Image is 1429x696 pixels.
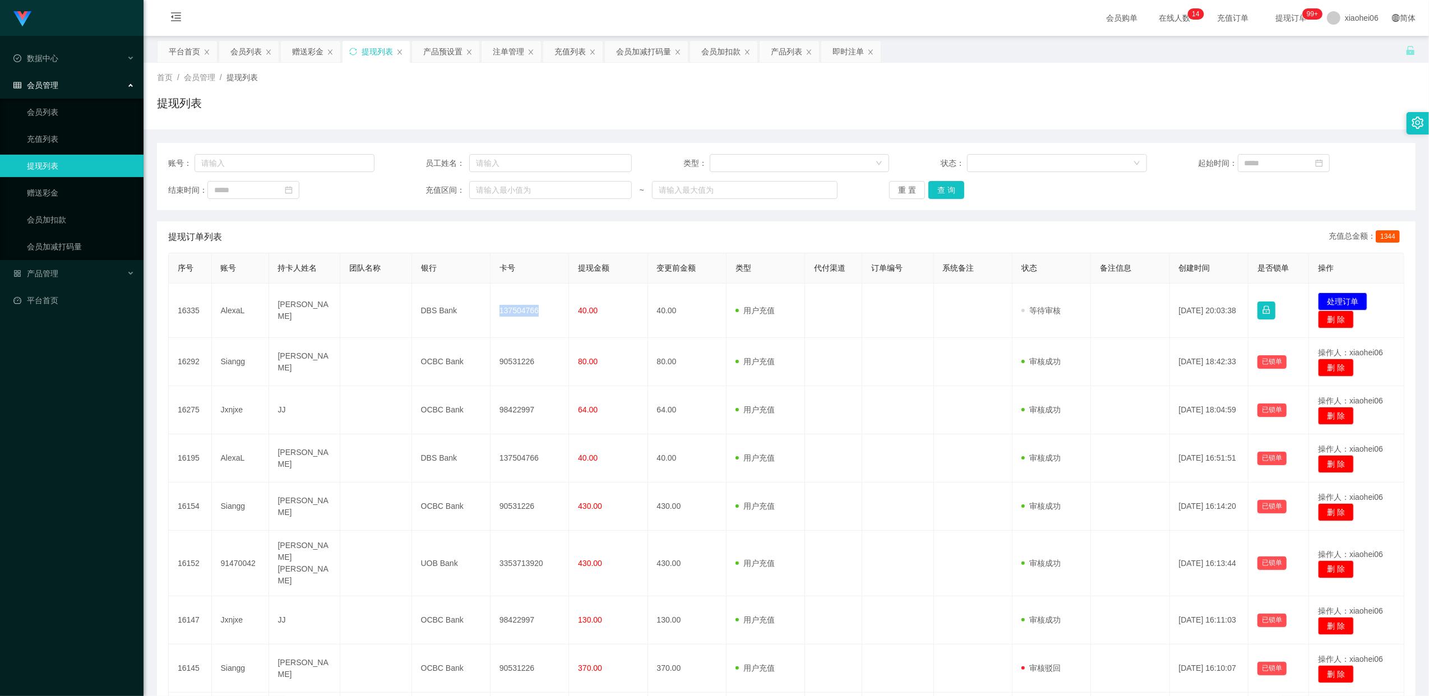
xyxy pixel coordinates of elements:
i: 图标: appstore-o [13,270,21,277]
span: ~ [632,184,652,196]
a: 会员加减打码量 [27,235,135,258]
td: 90531226 [491,644,569,693]
span: 持卡人姓名 [278,263,317,272]
td: 16147 [169,596,212,644]
sup: 14 [1187,8,1204,20]
span: 80.00 [578,357,598,366]
i: 图标: unlock [1405,45,1416,55]
td: Siangg [212,644,269,693]
i: 图标: global [1392,14,1400,22]
td: Jxnjxe [212,386,269,434]
span: 用户充值 [736,615,775,624]
span: 130.00 [578,615,602,624]
div: 平台首页 [169,41,200,62]
span: 等待审核 [1021,306,1061,315]
i: 图标: close [589,49,596,55]
i: 图标: calendar [285,186,293,194]
i: 图标: close [327,49,334,55]
button: 删 除 [1318,560,1354,578]
span: 操作人：xiaohei06 [1318,444,1383,453]
td: [DATE] 18:42:33 [1170,338,1248,386]
td: 130.00 [648,596,727,644]
button: 已锁单 [1257,452,1287,465]
span: 提现订单列表 [168,230,222,244]
span: 系统备注 [943,263,974,272]
span: 1344 [1376,230,1400,243]
td: [PERSON_NAME] [269,434,341,482]
td: 90531226 [491,338,569,386]
button: 已锁单 [1257,662,1287,675]
i: 图标: down [1134,160,1140,168]
span: 审核成功 [1021,453,1061,462]
span: 在线人数 [1153,14,1196,22]
span: 430.00 [578,502,602,511]
span: 审核成功 [1021,615,1061,624]
span: 起始时间： [1199,157,1238,169]
span: 账号： [168,157,195,169]
td: 137504766 [491,284,569,338]
td: 40.00 [648,284,727,338]
span: 是否锁单 [1257,263,1289,272]
span: 审核成功 [1021,502,1061,511]
div: 充值总金额： [1329,230,1404,244]
td: [DATE] 18:04:59 [1170,386,1248,434]
td: [DATE] 16:14:20 [1170,482,1248,531]
td: OCBC Bank [412,338,491,386]
td: 16195 [169,434,212,482]
span: 用户充值 [736,357,775,366]
td: 3353713920 [491,531,569,596]
input: 请输入 [195,154,374,172]
i: 图标: close [396,49,403,55]
span: 会员管理 [13,81,58,90]
td: Jxnjxe [212,596,269,644]
td: 430.00 [648,531,727,596]
td: 16145 [169,644,212,693]
span: 操作人：xiaohei06 [1318,550,1383,559]
span: 用户充值 [736,405,775,414]
i: 图标: close [674,49,681,55]
div: 赠送彩金 [292,41,323,62]
td: 80.00 [648,338,727,386]
td: [DATE] 16:13:44 [1170,531,1248,596]
i: 图标: close [528,49,534,55]
a: 会员列表 [27,101,135,123]
div: 会员列表 [230,41,262,62]
span: 账号 [221,263,237,272]
span: 提现订单 [1270,14,1312,22]
span: 员工姓名： [426,157,469,169]
td: Siangg [212,482,269,531]
span: 团队名称 [349,263,381,272]
i: 图标: sync [349,48,357,55]
td: 430.00 [648,482,727,531]
p: 4 [1196,8,1200,20]
td: 16292 [169,338,212,386]
span: 首页 [157,73,173,82]
td: [DATE] 16:10:07 [1170,644,1248,693]
span: 创建时间 [1179,263,1210,272]
i: 图标: menu-fold [157,1,195,36]
button: 删 除 [1318,359,1354,377]
td: [PERSON_NAME] [PERSON_NAME] [269,531,341,596]
i: 图标: close [867,49,874,55]
div: 会员加减打码量 [616,41,671,62]
span: 代付渠道 [814,263,845,272]
img: logo.9652507e.png [13,11,31,27]
td: 64.00 [648,386,727,434]
button: 删 除 [1318,665,1354,683]
span: 用户充值 [736,559,775,568]
td: [PERSON_NAME] [269,338,341,386]
span: 40.00 [578,453,598,462]
td: 91470042 [212,531,269,596]
span: 审核成功 [1021,559,1061,568]
span: 用户充值 [736,663,775,672]
span: 变更前金额 [657,263,696,272]
td: 16275 [169,386,212,434]
button: 处理订单 [1318,293,1367,310]
span: 状态 [1021,263,1037,272]
span: 类型 [736,263,751,272]
input: 请输入 [469,154,632,172]
i: 图标: close [806,49,812,55]
span: 结束时间： [168,184,207,196]
td: JJ [269,386,341,434]
span: 类型： [683,157,710,169]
